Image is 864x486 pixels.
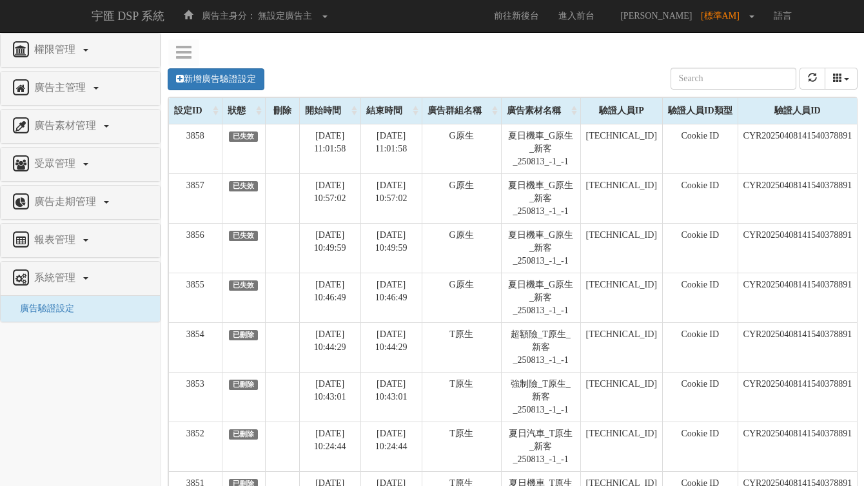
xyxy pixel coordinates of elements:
[422,422,501,471] td: T原生
[169,173,222,223] td: 3857
[300,98,360,124] div: 開始時間
[502,98,580,124] div: 廣告素材名稱
[738,273,858,322] td: CYR20250408141540378891
[10,192,150,213] a: 廣告走期管理
[581,98,662,124] div: 驗證人員IP
[501,372,580,422] td: 強制險_T原生_新客_250813_-1_-1
[31,272,82,283] span: 系統管理
[229,231,259,241] span: 已失效
[738,422,858,471] td: CYR20250408141540378891
[662,124,738,173] td: Cookie ID
[299,422,360,471] td: [DATE] 10:24:44
[360,322,422,372] td: [DATE] 10:44:29
[580,173,662,223] td: [TECHNICAL_ID]
[360,173,422,223] td: [DATE] 10:57:02
[10,116,150,137] a: 廣告素材管理
[738,372,858,422] td: CYR20250408141540378891
[580,372,662,422] td: [TECHNICAL_ID]
[501,124,580,173] td: 夏日機車_G原生_新客_250813_-1_-1
[662,422,738,471] td: Cookie ID
[31,158,82,169] span: 受眾管理
[31,234,82,245] span: 報表管理
[361,98,422,124] div: 結束時間
[229,280,259,291] span: 已失效
[662,322,738,372] td: Cookie ID
[229,131,259,142] span: 已失效
[662,173,738,223] td: Cookie ID
[10,40,150,61] a: 權限管理
[299,124,360,173] td: [DATE] 11:01:58
[360,273,422,322] td: [DATE] 10:46:49
[738,223,858,273] td: CYR20250408141540378891
[580,124,662,173] td: [TECHNICAL_ID]
[738,124,858,173] td: CYR20250408141540378891
[825,68,858,90] div: Columns
[422,372,501,422] td: T原生
[422,273,501,322] td: G原生
[580,322,662,372] td: [TECHNICAL_ID]
[31,120,103,131] span: 廣告素材管理
[614,11,698,21] span: [PERSON_NAME]
[580,223,662,273] td: [TECHNICAL_ID]
[663,98,738,124] div: 驗證人員ID類型
[422,173,501,223] td: G原生
[738,173,858,223] td: CYR20250408141540378891
[299,372,360,422] td: [DATE] 10:43:01
[229,380,259,390] span: 已刪除
[360,124,422,173] td: [DATE] 11:01:58
[662,223,738,273] td: Cookie ID
[422,322,501,372] td: T原生
[360,223,422,273] td: [DATE] 10:49:59
[169,322,222,372] td: 3854
[501,223,580,273] td: 夏日機車_G原生_新客_250813_-1_-1
[169,98,222,124] div: 設定ID
[662,273,738,322] td: Cookie ID
[229,429,259,440] span: 已刪除
[580,273,662,322] td: [TECHNICAL_ID]
[299,322,360,372] td: [DATE] 10:44:29
[10,268,150,289] a: 系統管理
[169,372,222,422] td: 3853
[10,78,150,99] a: 廣告主管理
[422,124,501,173] td: G原生
[31,196,103,207] span: 廣告走期管理
[202,11,256,21] span: 廣告主身分：
[31,82,92,93] span: 廣告主管理
[31,44,82,55] span: 權限管理
[169,124,222,173] td: 3858
[169,223,222,273] td: 3856
[800,68,825,90] button: refresh
[168,68,264,90] a: 新增廣告驗證設定
[10,154,150,175] a: 受眾管理
[169,273,222,322] td: 3855
[701,11,746,21] span: [標準AM]
[229,181,259,191] span: 已失效
[825,68,858,90] button: columns
[738,98,858,124] div: 驗證人員ID
[299,273,360,322] td: [DATE] 10:46:49
[501,273,580,322] td: 夏日機車_G原生_新客_250813_-1_-1
[169,422,222,471] td: 3852
[422,98,501,124] div: 廣告群組名稱
[738,322,858,372] td: CYR20250408141540378891
[360,422,422,471] td: [DATE] 10:24:44
[501,173,580,223] td: 夏日機車_G原生_新客_250813_-1_-1
[501,422,580,471] td: 夏日汽車_T原生_新客_250813_-1_-1
[360,372,422,422] td: [DATE] 10:43:01
[299,173,360,223] td: [DATE] 10:57:02
[258,11,312,21] span: 無設定廣告主
[222,98,265,124] div: 狀態
[10,304,74,313] a: 廣告驗證設定
[671,68,796,90] input: Search
[501,322,580,372] td: 超額險_T原生_新客_250813_-1_-1
[299,223,360,273] td: [DATE] 10:49:59
[580,422,662,471] td: [TECHNICAL_ID]
[422,223,501,273] td: G原生
[229,330,259,340] span: 已刪除
[662,372,738,422] td: Cookie ID
[10,230,150,251] a: 報表管理
[266,98,299,124] div: 刪除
